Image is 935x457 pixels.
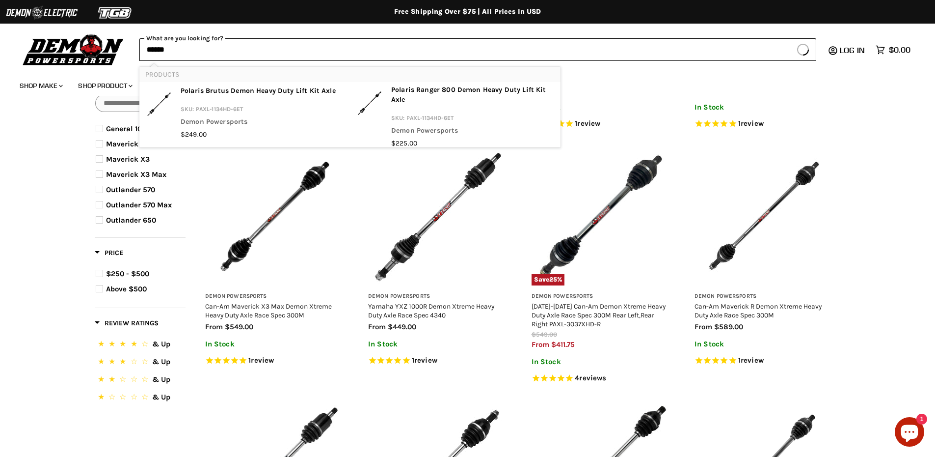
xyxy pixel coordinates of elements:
h3: Demon Powersports [695,293,833,300]
p: In Stock [205,340,344,348]
form: Product [139,38,816,61]
p: SKU: PAXL-1134HD-6ET [391,113,555,126]
img: Demon Powersports [20,32,127,67]
span: from [368,322,386,331]
span: review [414,356,437,365]
span: review [741,356,764,365]
span: & Up [152,393,170,401]
p: Demon Powersports [181,117,336,130]
p: SKU: PAXL-1134HD-6ET [181,104,336,117]
input: When autocomplete results are available use up and down arrows to review and enter to select [139,38,790,61]
p: Polaris Ranger 800 Demon Heavy Duty Lift Kit Axle [391,85,555,108]
span: Outlander 570 Max [106,200,172,209]
span: Rated 5.0 out of 5 stars 1 reviews [695,119,833,129]
p: In Stock [532,358,670,366]
span: Maverick X3 Max [106,170,166,179]
h3: Demon Powersports [205,293,344,300]
span: from [695,322,712,331]
span: from [532,340,549,349]
div: Free Shipping Over $75 | All Prices In USD [75,7,860,16]
p: In Stock [368,340,507,348]
span: Rated 5.0 out of 5 stars 4 reviews [532,373,670,384]
img: Polaris Brutus Demon Heavy Duty Lift Kit Axle [145,86,173,122]
span: & Up [152,375,170,384]
button: 3 Stars. [96,356,185,370]
span: 1 reviews [738,356,764,365]
span: 4 reviews [575,373,606,382]
img: TGB Logo 2 [79,3,152,22]
span: Save % [532,274,565,285]
img: Can-Am Maverick X3 Max Demon Xtreme Heavy Duty Axle Race Spec 300M [205,146,344,286]
span: General 1000 [106,124,151,133]
li: Products [139,67,561,82]
span: 1 reviews [412,356,437,365]
a: Can-Am Maverick X3 Max Demon Xtreme Heavy Duty Axle Race Spec 300M [205,302,332,319]
li: products: Polaris Brutus Demon Heavy Duty Lift Kit Axle [139,82,350,143]
span: 25 [549,276,557,283]
div: Products [139,67,561,302]
span: review [251,356,274,365]
span: Rated 5.0 out of 5 stars 1 reviews [695,356,833,366]
span: from [205,322,223,331]
a: 2017-2024 Can-Am Demon Xtreme Heavy Duty Axle Race Spec 300M Rear Left,Rear Right PAXL-3037XHD-RS... [532,146,670,286]
img: 2017-2024 Can-Am Demon Xtreme Heavy Duty Axle Race Spec 300M Rear Left,Rear Right PAXL-3037XHD-R [532,146,670,286]
span: Log in [840,45,865,55]
a: Polaris Brutus Demon Heavy Duty Lift Kit Axle Polaris Brutus Demon Heavy Duty Lift Kit Axle SKU: ... [145,86,344,140]
a: Shop Product [71,76,138,96]
li: products: Polaris Ranger 800 Demon Heavy Duty Lift Kit Axle [350,82,561,152]
button: Filter by Review Ratings [95,318,159,331]
span: $249.00 [181,130,207,139]
img: Yamaha YXZ 1000R Demon Xtreme Heavy Duty Axle Race Spec 4340 [368,146,507,286]
span: $549.00 [532,331,557,338]
span: Rated 5.0 out of 5 stars 1 reviews [368,356,507,366]
inbox-online-store-chat: Shopify online store chat [892,417,927,449]
span: Outlander 650 [106,216,156,225]
a: Shop Make [12,76,69,96]
span: $589.00 [714,322,743,331]
span: $411.75 [551,340,575,349]
span: 1 reviews [248,356,274,365]
button: Search [790,38,816,61]
img: Polaris Ranger 800 Demon Heavy Duty Lift Kit Axle [356,85,383,121]
button: Filter by Price [95,248,123,260]
ul: Main menu [12,72,908,96]
p: In Stock [695,340,833,348]
span: & Up [152,340,170,348]
img: Demon Electric Logo 2 [5,3,79,22]
a: [DATE]-[DATE] Can-Am Demon Xtreme Heavy Duty Axle Race Spec 300M Rear Left,Rear Right PAXL-3037XHD-R [532,302,666,328]
p: Polaris Brutus Demon Heavy Duty Lift Kit Axle [181,86,336,99]
span: Rated 5.0 out of 5 stars 1 reviews [532,119,670,129]
span: $0.00 [889,45,910,55]
a: Can-Am Maverick R Demon Xtreme Heavy Duty Axle Race Spec 300M [695,302,822,319]
a: Log in [835,46,871,55]
p: In Stock [532,103,670,112]
img: Can-Am Maverick R Demon Xtreme Heavy Duty Axle Race Spec 300M [695,146,833,286]
span: review [577,119,600,128]
button: 4 Stars. [96,338,185,352]
p: Demon Powersports [391,126,555,139]
span: & Up [152,357,170,366]
span: Maverick R [106,140,145,148]
span: reviews [579,373,606,382]
span: 1 reviews [575,119,600,128]
span: 1 reviews [738,119,764,128]
span: $225.00 [391,139,417,147]
span: Price [95,249,123,257]
span: Above $500 [106,285,147,293]
a: Polaris Ranger 800 Demon Heavy Duty Lift Kit Axle Polaris Ranger 800 Demon Heavy Duty Lift Kit Ax... [356,85,555,149]
a: $0.00 [871,43,915,57]
span: Maverick X3 [106,155,150,164]
span: $250 - $500 [106,269,149,278]
button: 1 Star. [96,391,185,405]
h3: Demon Powersports [368,293,507,300]
h3: Demon Powersports [532,293,670,300]
span: Rated 5.0 out of 5 stars 1 reviews [205,356,344,366]
button: 2 Stars. [96,373,185,388]
a: Yamaha YXZ 1000R Demon Xtreme Heavy Duty Axle Race Spec 4340 [368,302,494,319]
input: Search Options [95,94,185,112]
span: Review Ratings [95,319,159,327]
span: $549.00 [225,322,253,331]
